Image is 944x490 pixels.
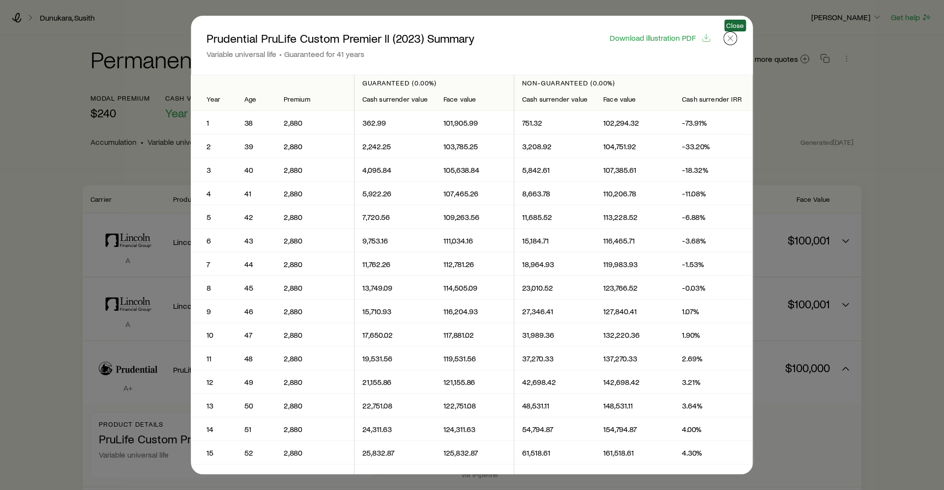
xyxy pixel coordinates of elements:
[362,259,428,269] p: 11,762.26
[682,306,745,316] p: 1.07%
[206,424,221,434] p: 14
[443,377,506,387] p: 121,155.86
[284,212,346,222] p: 2,880
[604,236,667,245] p: 116,465.71
[206,354,221,363] p: 11
[443,95,506,103] div: Face value
[604,401,667,410] p: 148,531.11
[362,165,428,175] p: 4,095.84
[522,236,588,245] p: 15,184.71
[206,330,221,340] p: 10
[604,377,667,387] p: 142,698.42
[206,165,221,175] p: 3
[522,79,744,87] p: Non-guaranteed (0.00%)
[604,424,667,434] p: 154,794.87
[726,22,744,29] span: Close
[4,4,71,16] img: logo
[604,448,667,458] p: 161,518.61
[206,306,221,316] p: 9
[244,401,268,410] p: 50
[443,189,506,198] p: 107,465.26
[244,330,268,340] p: 47
[244,283,268,293] p: 45
[604,471,667,481] p: 168,736.79
[443,330,506,340] p: 117,881.02
[362,283,428,293] p: 13,749.09
[284,259,346,269] p: 2,880
[604,165,667,175] p: 107,385.61
[604,118,667,128] p: 102,294.32
[682,141,745,151] p: -33.20%
[604,212,667,222] p: 113,228.52
[443,448,506,458] p: 125,832.87
[362,354,428,363] p: 19,531.56
[522,259,588,269] p: 18,964.93
[244,259,268,269] p: 44
[443,424,506,434] p: 124,311.63
[362,189,428,198] p: 5,922.26
[443,165,506,175] p: 105,638.84
[4,70,29,78] a: Log in
[443,259,506,269] p: 112,781.26
[206,236,221,245] p: 6
[682,165,745,175] p: -18.32%
[284,330,346,340] p: 2,880
[284,189,346,198] p: 2,880
[362,118,428,128] p: 362.99
[682,118,745,128] p: -73.91%
[522,330,588,340] p: 31,989.36
[443,236,506,245] p: 111,034.16
[206,49,474,59] p: Variable universal life Guaranteed for 41 years
[284,236,346,245] p: 2,880
[522,377,588,387] p: 42,698.42
[244,236,268,245] p: 43
[4,43,144,52] div: Hello! Please Log In
[4,69,29,80] button: Log in
[284,377,346,387] p: 2,880
[682,354,745,363] p: 2.69%
[244,118,268,128] p: 38
[682,401,745,410] p: 3.64%
[604,141,667,151] p: 104,751.92
[244,189,268,198] p: 41
[443,306,506,316] p: 116,204.93
[284,141,346,151] p: 2,880
[610,34,696,42] span: Download illustration PDF
[362,95,428,103] div: Cash surrender value
[284,283,346,293] p: 2,880
[284,401,346,410] p: 2,880
[284,165,346,175] p: 2,880
[206,283,221,293] p: 8
[682,212,745,222] p: -6.88%
[682,236,745,245] p: -3.68%
[604,283,667,293] p: 123,766.52
[284,118,346,128] p: 2,880
[604,189,667,198] p: 110,206.78
[443,354,506,363] p: 119,531.56
[362,141,428,151] p: 2,242.25
[443,401,506,410] p: 122,751.08
[362,306,428,316] p: 15,710.93
[206,95,221,103] div: Year
[244,448,268,458] p: 52
[4,52,144,69] div: You will be redirected to our universal log in page.
[244,212,268,222] p: 42
[206,212,221,222] p: 5
[522,471,588,481] p: 68,736.79
[206,31,474,45] p: Prudential PruLife Custom Premier II (2023) Summary
[522,189,588,198] p: 8,663.78
[522,401,588,410] p: 48,531.11
[362,330,428,340] p: 17,650.02
[443,212,506,222] p: 109,263.56
[522,306,588,316] p: 27,346.41
[244,95,268,103] div: Age
[609,32,712,44] button: Download illustration PDF
[206,141,221,151] p: 2
[206,471,221,481] p: 16
[604,259,667,269] p: 119,983.93
[443,141,506,151] p: 103,785.25
[522,283,588,293] p: 23,010.52
[284,306,346,316] p: 2,880
[682,283,745,293] p: -0.03%
[206,401,221,410] p: 13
